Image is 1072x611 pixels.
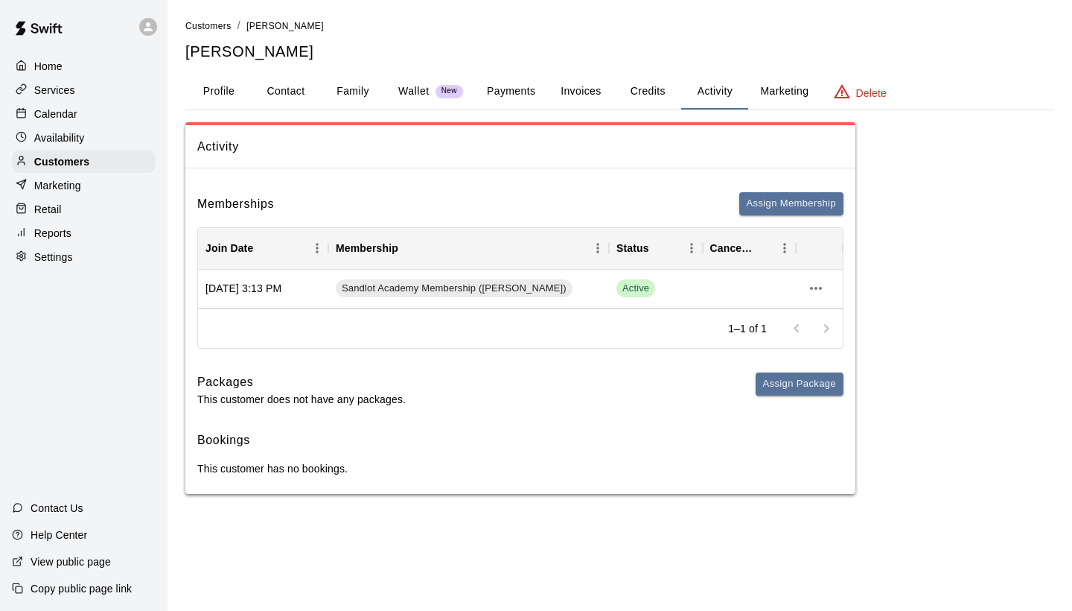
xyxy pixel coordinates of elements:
p: Services [34,83,75,98]
button: more actions [803,276,829,301]
button: Menu [306,237,328,259]
a: Availability [12,127,156,149]
a: Customers [185,19,232,31]
h6: Memberships [197,194,274,214]
button: Payments [475,74,547,110]
button: Marketing [748,74,820,110]
span: Active [616,282,655,296]
span: Active [616,279,655,297]
div: Join Date [205,227,253,269]
button: Credits [614,74,681,110]
button: Profile [185,74,252,110]
div: [DATE] 3:13 PM [198,270,328,308]
button: Assign Membership [739,192,843,215]
p: Reports [34,226,71,241]
a: Customers [12,151,156,173]
div: Cancel Date [710,227,753,269]
p: Customers [34,154,89,169]
a: Sandlot Academy Membership (Sussman) [336,279,577,297]
button: Sort [398,238,419,259]
p: This customer does not have any packages. [197,392,406,407]
p: Availability [34,130,85,145]
p: Delete [856,86,887,101]
a: Retail [12,198,156,221]
button: Assign Package [756,373,843,396]
button: Menu [587,237,609,259]
p: Wallet [398,83,430,99]
button: Invoices [547,74,614,110]
span: New [435,86,463,96]
p: Contact Us [31,501,83,516]
a: Calendar [12,103,156,125]
p: Help Center [31,528,87,542]
div: Status [609,227,703,269]
div: Status [616,227,649,269]
p: Home [34,59,63,74]
button: Family [319,74,386,110]
p: Settings [34,250,73,265]
div: Membership [328,227,609,269]
span: Sandlot Academy Membership ([PERSON_NAME]) [336,282,572,296]
p: This customer has no bookings. [197,461,843,476]
div: Membership [336,227,398,269]
span: Activity [197,137,843,156]
a: Reports [12,222,156,244]
button: Contact [252,74,319,110]
span: [PERSON_NAME] [246,21,324,31]
div: Join Date [198,227,328,269]
button: Menu [773,237,796,259]
div: Cancel Date [703,227,797,269]
nav: breadcrumb [185,18,1054,34]
h6: Packages [197,373,406,392]
li: / [237,18,240,34]
h6: Bookings [197,431,843,450]
button: Menu [680,237,703,259]
p: Retail [34,202,62,217]
a: Services [12,79,156,101]
p: View public page [31,554,111,569]
button: Sort [253,238,274,259]
span: Customers [185,21,232,31]
p: Calendar [34,107,77,121]
button: Activity [681,74,748,110]
button: Sort [753,238,773,259]
p: Marketing [34,178,81,193]
h5: [PERSON_NAME] [185,42,1054,62]
p: 1–1 of 1 [728,321,767,336]
p: Copy public page link [31,581,132,596]
a: Home [12,55,156,77]
a: Marketing [12,174,156,197]
a: Settings [12,246,156,268]
div: basic tabs example [185,74,1054,110]
button: Sort [649,238,670,259]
